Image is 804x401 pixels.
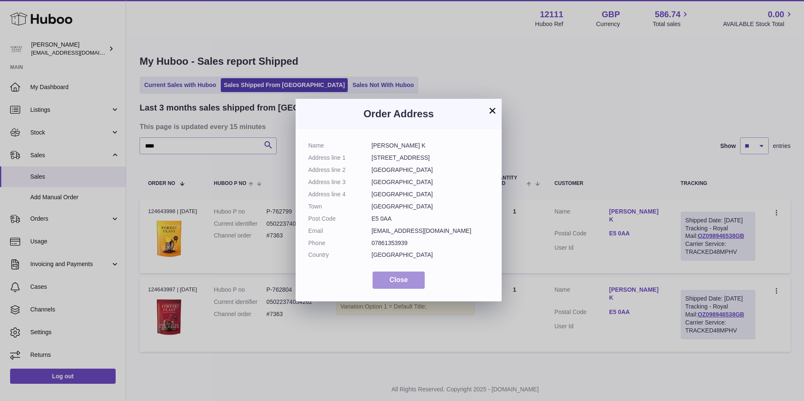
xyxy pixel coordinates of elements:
dd: [GEOGRAPHIC_DATA] [372,178,489,186]
dt: Address line 1 [308,154,372,162]
dd: [GEOGRAPHIC_DATA] [372,190,489,198]
dd: [GEOGRAPHIC_DATA] [372,251,489,259]
dd: E5 0AA [372,215,489,223]
dd: [GEOGRAPHIC_DATA] [372,166,489,174]
dd: [STREET_ADDRESS] [372,154,489,162]
dt: Country [308,251,372,259]
dt: Name [308,142,372,150]
h3: Order Address [308,107,489,121]
dt: Post Code [308,215,372,223]
dt: Town [308,203,372,211]
dt: Address line 4 [308,190,372,198]
dt: Email [308,227,372,235]
dt: Address line 3 [308,178,372,186]
dd: 07861353939 [372,239,489,247]
span: Close [389,276,408,283]
dd: [EMAIL_ADDRESS][DOMAIN_NAME] [372,227,489,235]
dd: [GEOGRAPHIC_DATA] [372,203,489,211]
dd: [PERSON_NAME] K [372,142,489,150]
button: × [487,106,497,116]
button: Close [373,272,425,289]
dt: Phone [308,239,372,247]
dt: Address line 2 [308,166,372,174]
